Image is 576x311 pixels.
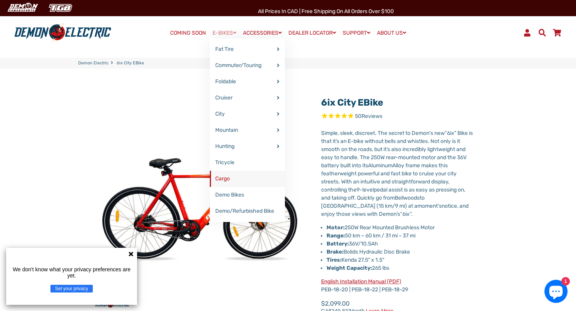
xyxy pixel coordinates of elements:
[321,277,475,294] p: PEB-18-20 | PEB-18-22 | PEB-18-29
[45,2,76,14] img: TGB Canada
[12,23,114,43] img: Demon Electric logo
[327,232,475,240] li: 50 km – 60 km / 31 mi - 37 mi
[411,211,413,217] span: .
[321,203,469,217] span: notice, and enjoy those views with Demon
[327,224,345,231] strong: Motor:
[327,249,343,255] strong: Brake:
[210,171,285,187] a: Cargo
[357,187,374,193] span: 9-level
[542,280,570,305] inbox-online-store-chat: Shopify online store chat
[167,28,209,39] a: COMING SOON
[321,187,465,201] span: pedal assist is as easy as pressing on, and taking off. Quickly go from
[321,278,401,285] a: English Installation Manual (PDF)
[210,41,285,57] a: Fat Tire
[327,224,475,232] li: 250W Rear Mounted Brushless Motor
[402,211,410,217] span: 6ix
[4,2,41,14] img: Demon Electric
[321,146,467,169] span: s also incredibly lightweight and easy to handle. The 250W rear-mounted motor and the 36V battery...
[286,27,339,39] a: DEALER LOCATOR
[50,285,93,293] button: Set your privacy
[240,27,285,39] a: ACCESSORIES
[410,211,411,217] span: ”
[210,57,285,74] a: Commuter/Touring
[210,203,285,219] a: Demo/Refurbished Bike
[395,195,420,201] span: Bellwoods
[210,155,285,171] a: Tricycle
[258,8,394,15] span: All Prices in CAD | Free shipping on all orders over $100
[321,130,473,145] span: 6ix" Bike is that it
[362,113,382,119] span: Reviews
[327,232,345,239] strong: Range:
[327,257,342,263] strong: Tires:
[327,265,372,271] strong: Weight Capacity:
[327,248,475,256] li: Bolids Hydraulic Disc Brake
[355,113,382,119] span: 50 reviews
[340,27,373,39] a: SUPPORT
[210,74,285,90] a: Foldable
[327,240,475,248] li: 36V/10.5Ah
[210,106,285,122] a: City
[445,130,447,136] span: “
[210,138,285,155] a: Hunting
[321,195,425,209] span: to [GEOGRAPHIC_DATA] (15 km/9 mi) at a
[327,264,475,272] li: 265 lbs
[210,122,285,138] a: Mountain
[397,211,400,217] span: s
[374,27,409,39] a: ABOUT US
[321,162,457,193] span: Alloy frame makes this featherweight powerful and fast bike to cruise your city streets. With an ...
[397,211,397,217] span: ’
[321,97,383,108] a: 6ix City eBike
[387,146,387,153] span: ’
[117,60,144,67] span: 6ix City eBike
[417,203,442,209] span: moment's
[210,187,285,203] a: Demo Bikes
[327,256,475,264] li: Kenda 27.5" x 1.5"
[9,266,134,279] p: We don't know what your privacy preferences are yet.
[327,240,349,247] strong: Battery:
[368,162,392,169] span: Aluminum
[321,138,460,153] span: s an E-bike without bells and whistles. Not only is it smooth on the roads, but it
[400,211,402,217] span: “
[321,130,445,136] span: Simple, sleek, discreet. The secret to Demon's new
[78,60,109,67] a: Demon Electric
[210,27,239,39] a: E-BIKES
[321,112,475,121] span: Rated 4.8 out of 5 stars 50 reviews
[210,90,285,106] a: Cruiser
